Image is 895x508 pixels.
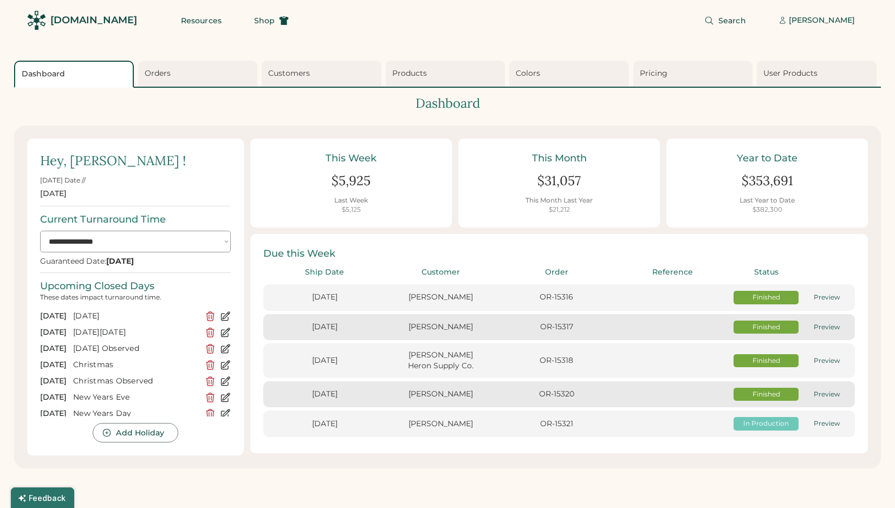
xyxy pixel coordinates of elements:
div: This Month [471,152,647,165]
div: Guaranteed Date: [40,257,134,266]
div: Upcoming Closed Days [40,279,154,293]
div: [DATE] [40,343,67,354]
div: [DATE] [40,188,67,199]
div: $382,300 [753,205,782,214]
div: Preview [805,419,848,428]
div: Finished [734,323,799,332]
strong: [DATE] [106,256,134,266]
div: These dates impact turnaround time. [40,293,231,302]
div: Preview [805,293,848,302]
div: Christmas Observed [73,376,198,387]
div: Last Week [334,196,368,205]
button: Search [691,10,759,31]
div: [DATE][DATE] [73,327,198,338]
div: OR-15320 [502,389,611,400]
div: Current Turnaround Time [40,213,166,226]
div: Colors [516,68,626,79]
div: Hey, [PERSON_NAME] ! [40,152,186,170]
div: [DATE] Observed [73,343,198,354]
div: OR-15321 [502,419,611,429]
button: Shop [241,10,302,31]
div: [DATE] [40,392,67,403]
div: [PERSON_NAME] [386,292,495,303]
div: This Month Last Year [526,196,593,205]
div: New Years Day [73,408,198,419]
button: Add Holiday [93,423,178,442]
div: [PERSON_NAME] [789,15,855,26]
div: Ship Date [270,267,379,278]
div: In Production [734,419,799,428]
div: Customers [268,68,378,79]
div: [DOMAIN_NAME] [50,14,137,27]
div: [DATE] [40,376,67,387]
div: Year to Date [679,152,855,165]
div: Orders [145,68,255,79]
div: Finished [734,390,799,399]
div: OR-15318 [502,355,611,366]
div: [DATE] [270,419,379,429]
div: [DATE] [40,360,67,370]
div: Reference [618,267,727,278]
div: Order [502,267,611,278]
div: User Products [763,68,873,79]
div: [DATE] [270,355,379,366]
div: OR-15316 [502,292,611,303]
div: [DATE] [40,408,67,419]
div: [DATE] [40,311,67,322]
div: [DATE] [73,311,198,322]
div: [DATE] [40,327,67,338]
div: [PERSON_NAME] [386,389,495,400]
div: Finished [734,356,799,366]
div: $21,212 [549,205,570,214]
div: Pricing [640,68,750,79]
div: Dashboard [14,94,881,113]
div: Products [392,68,502,79]
div: Status [734,267,799,278]
div: [PERSON_NAME] [386,419,495,429]
div: Finished [734,293,799,302]
div: Last Year to Date [740,196,795,205]
img: Rendered Logo - Screens [27,11,46,30]
div: [DATE] [270,389,379,400]
div: This Week [263,152,439,165]
div: Due this Week [263,247,855,260]
div: OR-15317 [502,322,611,333]
div: [PERSON_NAME] Heron Supply Co. [386,350,495,371]
div: Customer [386,267,495,278]
span: Search [718,17,746,24]
div: [DATE] Date // [40,176,86,185]
div: [PERSON_NAME] [386,322,495,333]
div: New Years Eve [73,392,198,403]
div: $5,125 [342,205,361,214]
button: Resources [168,10,235,31]
div: $5,925 [332,172,371,190]
div: Dashboard [22,69,129,80]
div: Preview [805,356,848,366]
div: Preview [805,390,848,399]
div: $353,691 [742,172,793,190]
div: $31,057 [537,172,581,190]
iframe: Front Chat [844,459,890,506]
div: [DATE] [270,292,379,303]
span: Shop [254,17,275,24]
div: Preview [805,323,848,332]
div: [DATE] [270,322,379,333]
div: Christmas [73,360,198,370]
